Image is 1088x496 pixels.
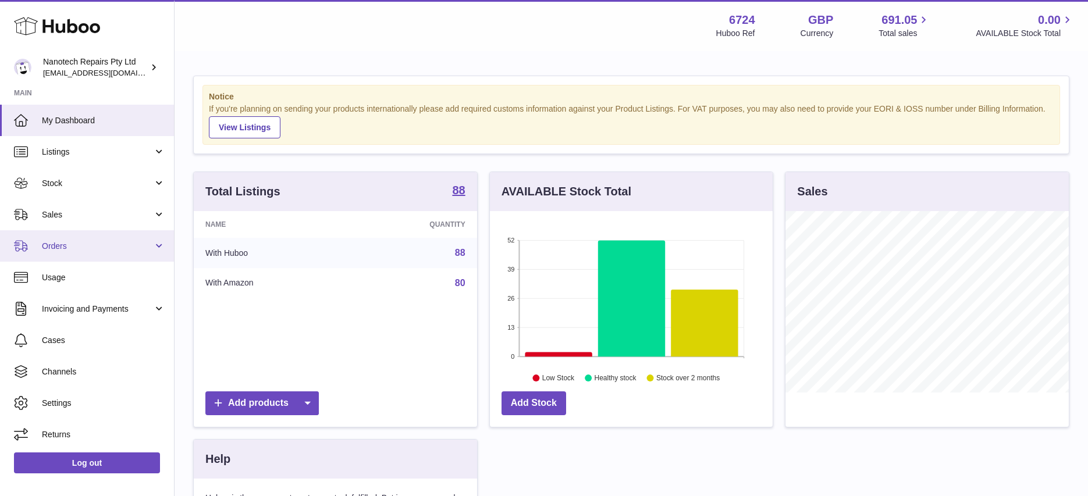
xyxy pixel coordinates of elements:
[43,56,148,78] div: Nanotech Repairs Pty Ltd
[43,68,171,77] span: [EMAIL_ADDRESS][DOMAIN_NAME]
[42,335,165,346] span: Cases
[42,115,165,126] span: My Dashboard
[797,184,827,199] h3: Sales
[542,374,575,382] text: Low Stock
[801,28,834,39] div: Currency
[209,116,280,138] a: View Listings
[881,12,917,28] span: 691.05
[42,398,165,409] span: Settings
[502,184,631,199] h3: AVAILABLE Stock Total
[455,278,465,288] a: 80
[452,184,465,198] a: 88
[42,209,153,220] span: Sales
[507,324,514,331] text: 13
[716,28,755,39] div: Huboo Ref
[455,248,465,258] a: 88
[729,12,755,28] strong: 6724
[879,12,930,39] a: 691.05 Total sales
[209,91,1054,102] strong: Notice
[194,238,349,268] td: With Huboo
[205,184,280,199] h3: Total Listings
[205,451,230,467] h3: Help
[42,147,153,158] span: Listings
[42,241,153,252] span: Orders
[594,374,637,382] text: Healthy stock
[14,452,160,473] a: Log out
[349,211,477,238] th: Quantity
[976,12,1074,39] a: 0.00 AVAILABLE Stock Total
[976,28,1074,39] span: AVAILABLE Stock Total
[507,295,514,302] text: 26
[42,366,165,377] span: Channels
[452,184,465,196] strong: 88
[42,429,165,440] span: Returns
[511,353,514,360] text: 0
[1038,12,1061,28] span: 0.00
[656,374,720,382] text: Stock over 2 months
[502,391,566,415] a: Add Stock
[42,304,153,315] span: Invoicing and Payments
[808,12,833,28] strong: GBP
[507,237,514,244] text: 52
[194,211,349,238] th: Name
[205,391,319,415] a: Add products
[194,268,349,298] td: With Amazon
[42,178,153,189] span: Stock
[42,272,165,283] span: Usage
[209,104,1054,138] div: If you're planning on sending your products internationally please add required customs informati...
[879,28,930,39] span: Total sales
[14,59,31,76] img: info@nanotechrepairs.com
[507,266,514,273] text: 39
